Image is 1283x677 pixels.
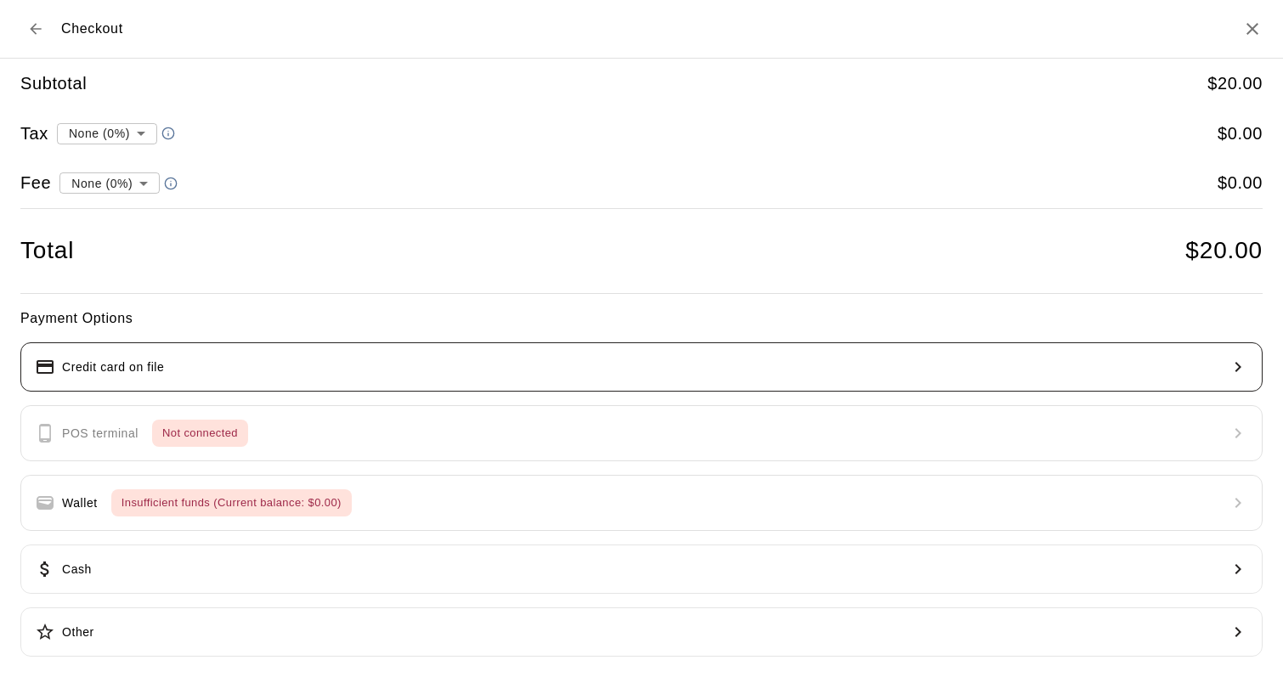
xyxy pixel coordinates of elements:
[57,117,157,149] div: None (0%)
[20,172,51,195] h5: Fee
[1218,122,1263,145] h5: $ 0.00
[59,167,160,199] div: None (0%)
[20,342,1263,392] button: Credit card on file
[1218,172,1263,195] h5: $ 0.00
[20,607,1263,657] button: Other
[1207,72,1263,95] h5: $ 20.00
[20,14,123,44] div: Checkout
[1242,19,1263,39] button: Close
[62,623,94,641] p: Other
[20,236,74,266] h4: Total
[20,72,87,95] h5: Subtotal
[1185,236,1263,266] h4: $ 20.00
[20,122,48,145] h5: Tax
[62,561,92,578] p: Cash
[62,358,164,376] p: Credit card on file
[20,544,1263,594] button: Cash
[20,14,51,44] button: Back to cart
[20,307,1263,330] h6: Payment Options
